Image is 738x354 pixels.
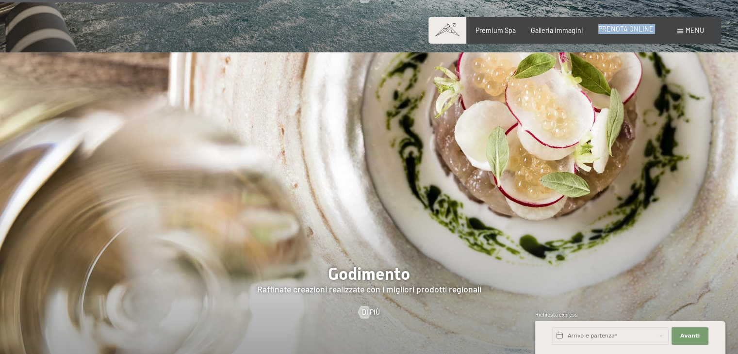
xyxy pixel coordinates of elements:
[534,333,536,340] span: 1
[275,200,348,209] span: Consenso marketing*
[358,307,380,317] a: Di più
[680,332,700,340] span: Avanti
[535,311,578,318] span: Richiesta express
[598,25,654,33] a: PRENOTA ONLINE
[476,26,516,34] a: Premium Spa
[686,26,704,34] span: Menu
[531,26,583,34] a: Galleria immagini
[672,327,708,345] button: Avanti
[362,307,380,317] span: Di più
